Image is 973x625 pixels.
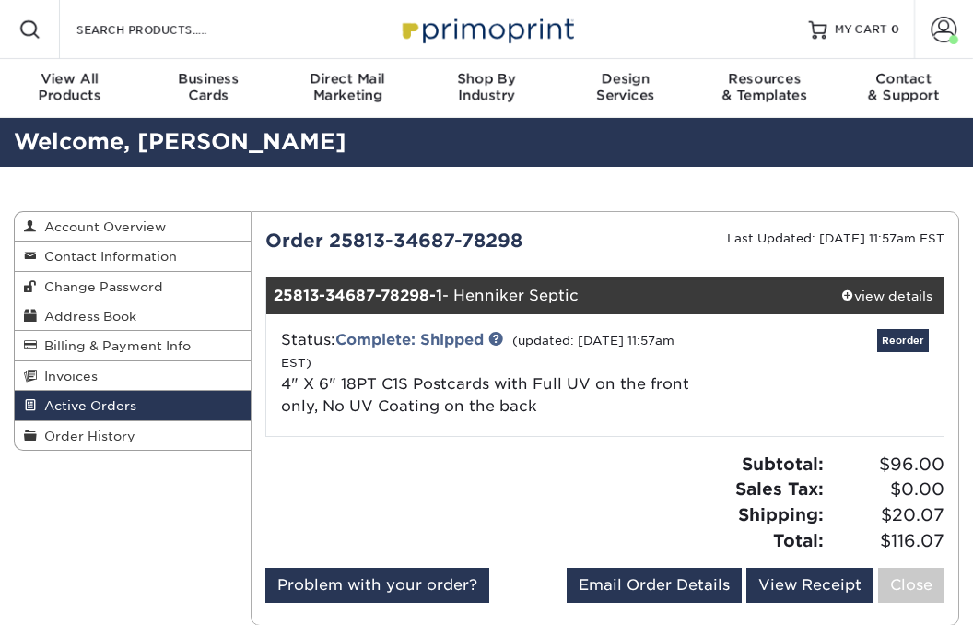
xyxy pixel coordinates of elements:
[695,70,834,103] div: & Templates
[37,309,136,324] span: Address Book
[15,301,251,331] a: Address Book
[830,287,944,305] div: view details
[37,338,191,353] span: Billing & Payment Info
[15,212,251,242] a: Account Overview
[278,70,417,103] div: Marketing
[738,504,824,525] strong: Shipping:
[834,59,973,118] a: Contact& Support
[891,23,899,36] span: 0
[877,329,929,352] a: Reorder
[417,70,557,87] span: Shop By
[335,331,484,348] a: Complete: Shipped
[695,59,834,118] a: Resources& Templates
[727,231,944,245] small: Last Updated: [DATE] 11:57am EST
[878,568,944,603] a: Close
[278,59,417,118] a: Direct MailMarketing
[556,70,695,103] div: Services
[37,219,166,234] span: Account Overview
[829,502,944,528] span: $20.07
[281,334,674,370] small: (updated: [DATE] 11:57am EST)
[281,375,689,415] a: 4" X 6" 18PT C1S Postcards with Full UV on the front only, No UV Coating on the back
[37,249,177,264] span: Contact Information
[829,528,944,554] span: $116.07
[139,59,278,118] a: BusinessCards
[75,18,254,41] input: SEARCH PRODUCTS.....
[695,70,834,87] span: Resources
[267,329,718,418] div: Status:
[15,421,251,450] a: Order History
[834,70,973,87] span: Contact
[278,70,417,87] span: Direct Mail
[417,59,557,118] a: Shop ByIndustry
[746,568,873,603] a: View Receipt
[834,70,973,103] div: & Support
[37,429,135,443] span: Order History
[15,331,251,360] a: Billing & Payment Info
[735,478,824,499] strong: Sales Tax:
[37,398,136,413] span: Active Orders
[37,369,98,383] span: Invoices
[742,454,824,474] strong: Subtotal:
[829,452,944,478] span: $96.00
[15,361,251,391] a: Invoices
[252,227,605,254] div: Order 25813-34687-78298
[265,568,489,603] a: Problem with your order?
[139,70,278,87] span: Business
[567,568,742,603] a: Email Order Details
[266,277,831,314] div: - Henniker Septic
[394,9,579,49] img: Primoprint
[835,22,887,38] span: MY CART
[556,59,695,118] a: DesignServices
[15,272,251,301] a: Change Password
[15,391,251,420] a: Active Orders
[37,279,163,294] span: Change Password
[417,70,557,103] div: Industry
[139,70,278,103] div: Cards
[829,477,944,502] span: $0.00
[556,70,695,87] span: Design
[274,287,442,304] strong: 25813-34687-78298-1
[773,530,824,550] strong: Total:
[15,242,251,271] a: Contact Information
[830,277,944,314] a: view details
